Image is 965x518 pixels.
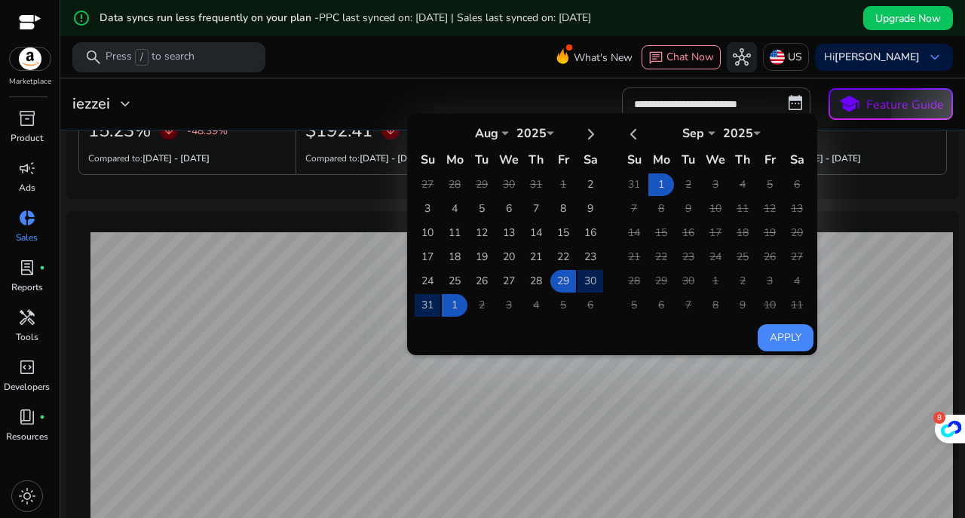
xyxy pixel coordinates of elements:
[18,358,36,376] span: code_blocks
[116,95,134,113] span: expand_more
[464,125,509,142] div: Aug
[9,76,51,87] p: Marketplace
[18,109,36,127] span: inventory_2
[11,131,43,145] p: Product
[758,324,813,351] button: Apply
[11,280,43,294] p: Reports
[135,49,149,66] span: /
[4,380,50,394] p: Developers
[733,48,751,66] span: hub
[642,45,721,69] button: chatChat Now
[670,125,715,142] div: Sep
[6,430,48,443] p: Resources
[384,124,397,136] span: arrow_downward
[142,152,210,164] b: [DATE] - [DATE]
[824,52,920,63] p: Hi
[39,265,45,271] span: fiber_manual_record
[770,50,785,65] img: us.svg
[715,125,761,142] div: 2025
[19,181,35,195] p: Ads
[18,408,36,426] span: book_4
[838,93,860,115] span: school
[84,48,103,66] span: search
[829,88,953,120] button: schoolFeature Guide
[16,330,38,344] p: Tools
[319,11,591,25] span: PPC last synced on: [DATE] | Sales last synced on: [DATE]
[794,152,861,164] b: [DATE] - [DATE]
[863,6,953,30] button: Upgrade Now
[18,308,36,326] span: handyman
[574,44,633,71] span: What's New
[788,44,802,70] p: US
[18,159,36,177] span: campaign
[18,259,36,277] span: lab_profile
[727,42,757,72] button: hub
[666,50,714,64] span: Chat Now
[18,487,36,505] span: light_mode
[72,95,110,113] h3: iezzei
[509,125,554,142] div: 2025
[648,51,663,66] span: chat
[305,152,427,165] p: Compared to:
[866,96,944,114] p: Feature Guide
[835,50,920,64] b: [PERSON_NAME]
[106,49,195,66] p: Press to search
[100,12,591,25] h5: Data syncs run less frequently on your plan -
[88,152,210,165] p: Compared to:
[360,152,427,164] b: [DATE] - [DATE]
[163,124,175,136] span: arrow_downward
[16,231,38,244] p: Sales
[72,9,90,27] mat-icon: error_outline
[39,414,45,420] span: fiber_manual_record
[187,123,228,139] p: -48.39%
[18,209,36,227] span: donut_small
[10,48,51,70] img: amazon.svg
[926,48,944,66] span: keyboard_arrow_down
[875,11,941,26] span: Upgrade Now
